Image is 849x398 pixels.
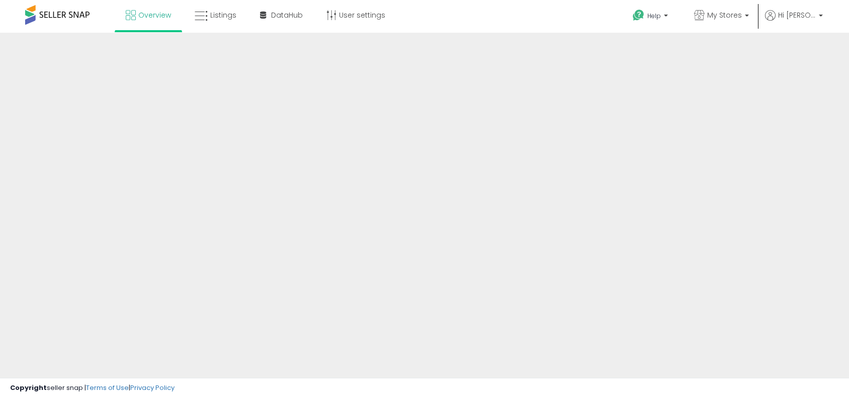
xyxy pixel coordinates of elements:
[10,383,175,393] div: seller snap | |
[10,383,47,392] strong: Copyright
[210,10,236,20] span: Listings
[707,10,742,20] span: My Stores
[632,9,645,22] i: Get Help
[647,12,661,20] span: Help
[271,10,303,20] span: DataHub
[625,2,678,33] a: Help
[778,10,816,20] span: Hi [PERSON_NAME]
[765,10,823,33] a: Hi [PERSON_NAME]
[86,383,129,392] a: Terms of Use
[138,10,171,20] span: Overview
[130,383,175,392] a: Privacy Policy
